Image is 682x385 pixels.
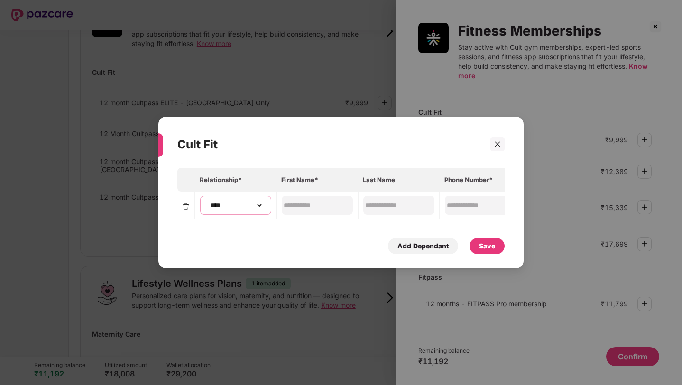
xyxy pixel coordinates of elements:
[276,168,358,192] th: First Name*
[358,168,440,192] th: Last Name
[177,126,478,163] div: Cult Fit
[397,241,449,251] div: Add Dependant
[479,241,495,251] div: Save
[494,141,501,147] span: close
[440,168,521,192] th: Phone Number*
[182,202,190,210] img: svg+xml;base64,PHN2ZyBpZD0iRGVsZXRlLTMyeDMyIiB4bWxucz0iaHR0cDovL3d3dy53My5vcmcvMjAwMC9zdmciIHdpZH...
[195,168,276,192] th: Relationship*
